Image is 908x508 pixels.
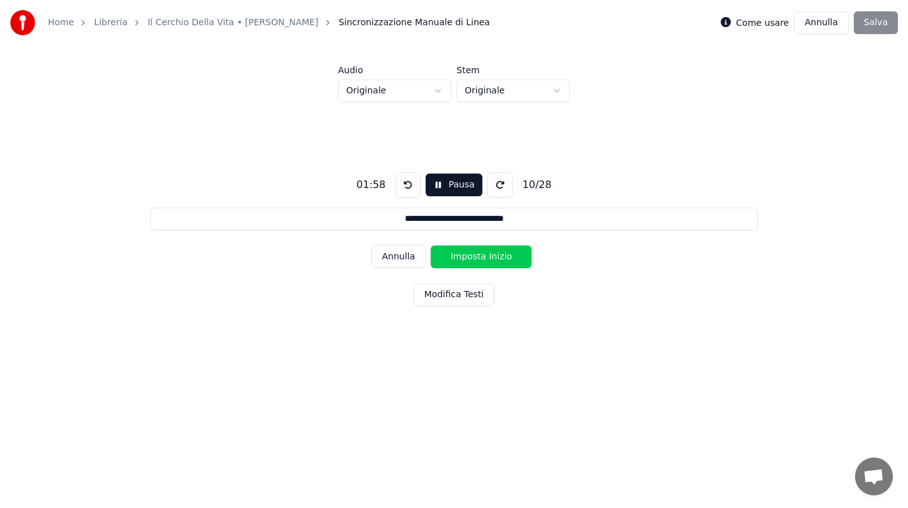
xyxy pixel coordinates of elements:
label: Stem [457,66,570,74]
a: Libreria [94,16,127,29]
a: Home [48,16,74,29]
button: Annulla [371,245,426,268]
div: 10 / 28 [518,177,557,192]
div: 01:58 [351,177,390,192]
button: Imposta Inizio [431,245,532,268]
button: Pausa [426,174,482,196]
img: youka [10,10,35,35]
button: Modifica Testi [414,283,494,306]
a: Aprire la chat [855,458,893,495]
nav: breadcrumb [48,16,490,29]
button: Annulla [794,11,849,34]
a: Il Cerchio Della Vita • [PERSON_NAME] [148,16,318,29]
span: Sincronizzazione Manuale di Linea [339,16,490,29]
label: Come usare [736,18,789,27]
label: Audio [338,66,451,74]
